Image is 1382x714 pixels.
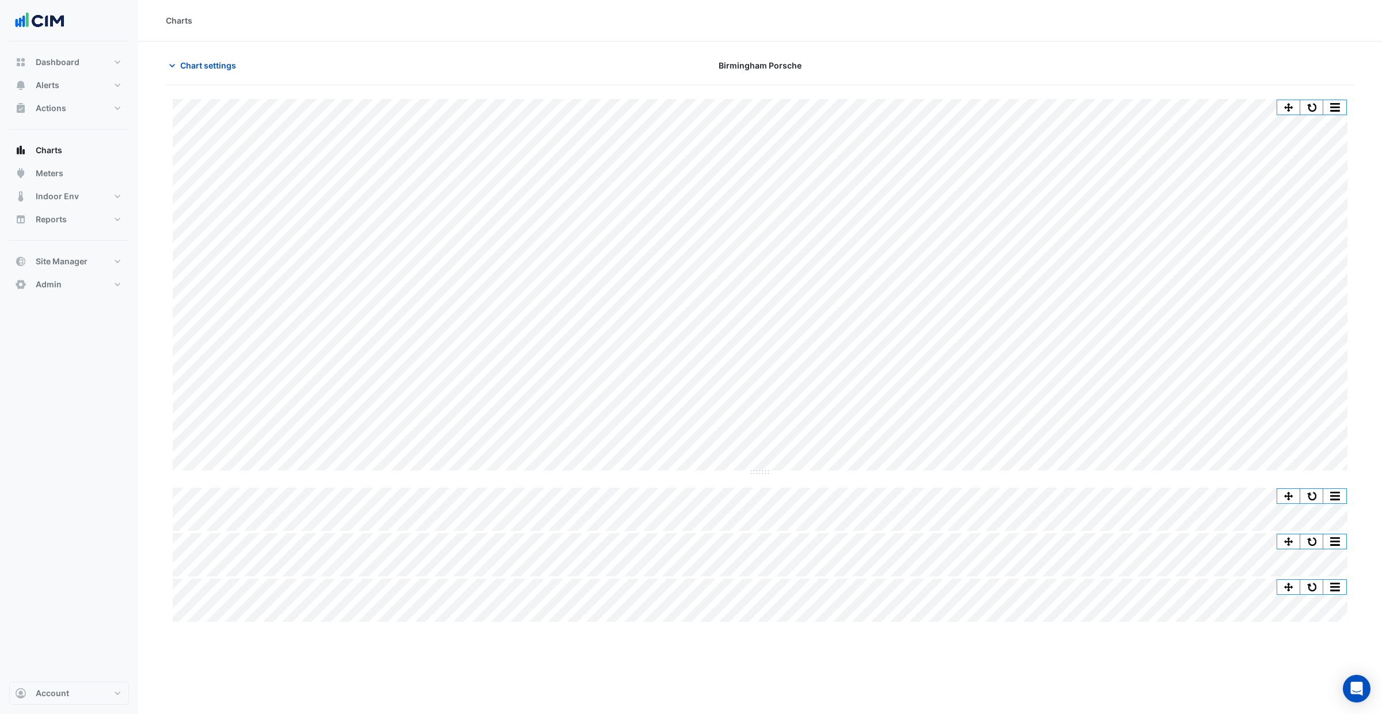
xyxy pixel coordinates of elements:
button: Dashboard [9,51,129,74]
button: Site Manager [9,250,129,273]
app-icon: Alerts [15,79,26,91]
button: Reset [1300,580,1323,594]
span: Birmingham Porsche [719,59,802,71]
button: Reset [1300,489,1323,503]
button: Actions [9,97,129,120]
span: Admin [36,279,62,290]
button: Pan [1277,489,1300,503]
img: Company Logo [14,9,66,32]
div: Charts [166,14,192,26]
button: More Options [1323,580,1346,594]
span: Actions [36,102,66,114]
app-icon: Reports [15,214,26,225]
button: More Options [1323,534,1346,549]
app-icon: Charts [15,145,26,156]
span: Reports [36,214,67,225]
button: More Options [1323,489,1346,503]
app-icon: Actions [15,102,26,114]
button: More Options [1323,100,1346,115]
button: Reset [1300,100,1323,115]
app-icon: Site Manager [15,256,26,267]
button: Pan [1277,534,1300,549]
button: Pan [1277,100,1300,115]
button: Charts [9,139,129,162]
button: Reset [1300,534,1323,549]
button: Alerts [9,74,129,97]
span: Indoor Env [36,191,79,202]
span: Account [36,688,69,699]
app-icon: Admin [15,279,26,290]
button: Indoor Env [9,185,129,208]
app-icon: Indoor Env [15,191,26,202]
button: Reports [9,208,129,231]
app-icon: Meters [15,168,26,179]
div: Open Intercom Messenger [1343,675,1370,702]
span: Site Manager [36,256,88,267]
button: Pan [1277,580,1300,594]
button: Meters [9,162,129,185]
button: Admin [9,273,129,296]
span: Meters [36,168,63,179]
span: Chart settings [180,59,236,71]
span: Dashboard [36,56,79,68]
button: Chart settings [166,55,244,75]
span: Charts [36,145,62,156]
app-icon: Dashboard [15,56,26,68]
button: Account [9,682,129,705]
span: Alerts [36,79,59,91]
